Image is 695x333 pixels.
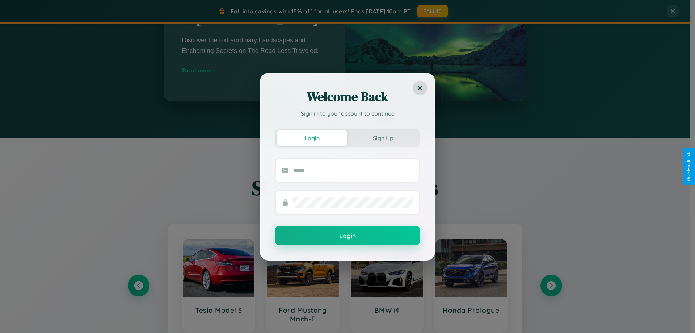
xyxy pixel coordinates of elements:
h2: Welcome Back [275,88,420,105]
button: Login [277,130,347,146]
button: Login [275,226,420,245]
button: Sign Up [347,130,418,146]
div: Give Feedback [686,152,691,181]
p: Sign in to your account to continue [275,109,420,118]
